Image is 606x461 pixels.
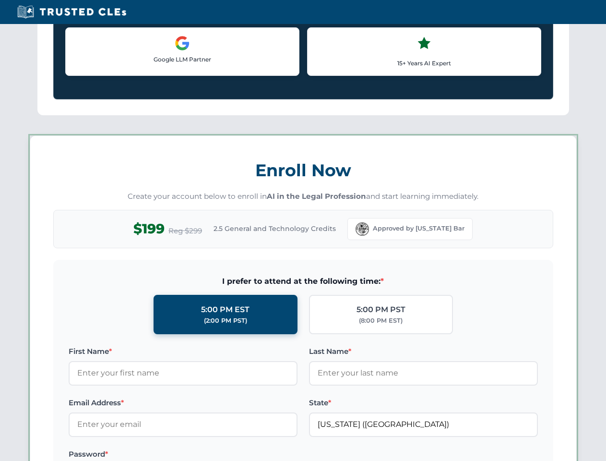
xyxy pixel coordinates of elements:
span: I prefer to attend at the following time: [69,275,538,288]
input: Florida (FL) [309,412,538,437]
img: Trusted CLEs [14,5,129,19]
label: Email Address [69,397,297,409]
div: 5:00 PM EST [201,303,250,316]
div: 5:00 PM PST [356,303,405,316]
img: Florida Bar [356,222,369,236]
label: State [309,397,538,409]
strong: AI in the Legal Profession [267,192,366,201]
img: Google [175,36,190,51]
div: (8:00 PM EST) [359,316,403,326]
label: Last Name [309,346,538,357]
h3: Enroll Now [53,155,553,185]
input: Enter your last name [309,361,538,385]
span: $199 [133,218,165,240]
label: First Name [69,346,297,357]
span: 2.5 General and Technology Credits [214,223,336,234]
label: Password [69,449,297,460]
div: (2:00 PM PST) [204,316,247,326]
input: Enter your email [69,412,297,437]
p: 15+ Years AI Expert [315,59,533,68]
span: Approved by [US_STATE] Bar [373,224,464,233]
span: Reg $299 [168,225,202,237]
p: Create your account below to enroll in and start learning immediately. [53,191,553,202]
input: Enter your first name [69,361,297,385]
p: Google LLM Partner [73,55,291,64]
